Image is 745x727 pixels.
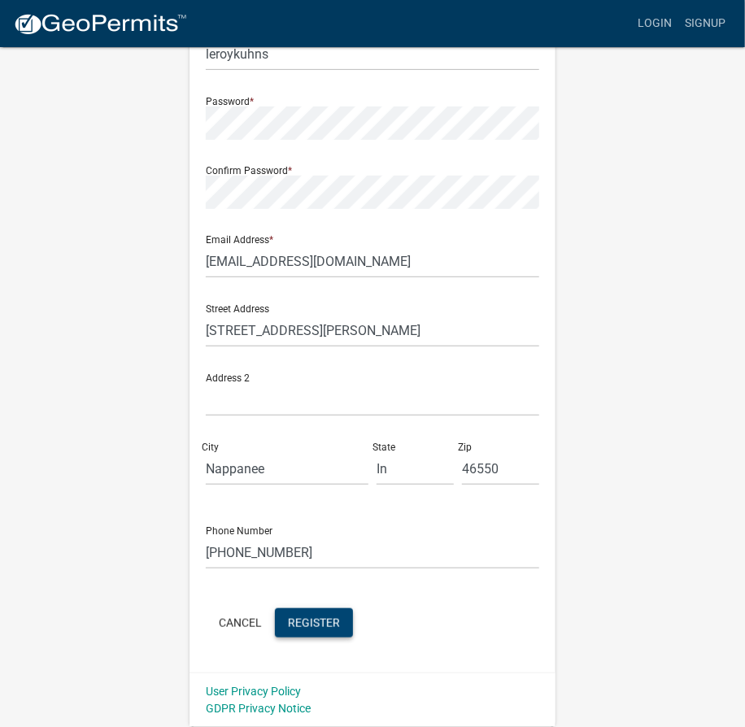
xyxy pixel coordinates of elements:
a: Signup [678,8,732,39]
button: Register [275,608,353,638]
span: Register [288,616,340,629]
button: Cancel [206,608,275,638]
a: Login [631,8,678,39]
a: User Privacy Policy [206,685,301,698]
a: GDPR Privacy Notice [206,702,311,715]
